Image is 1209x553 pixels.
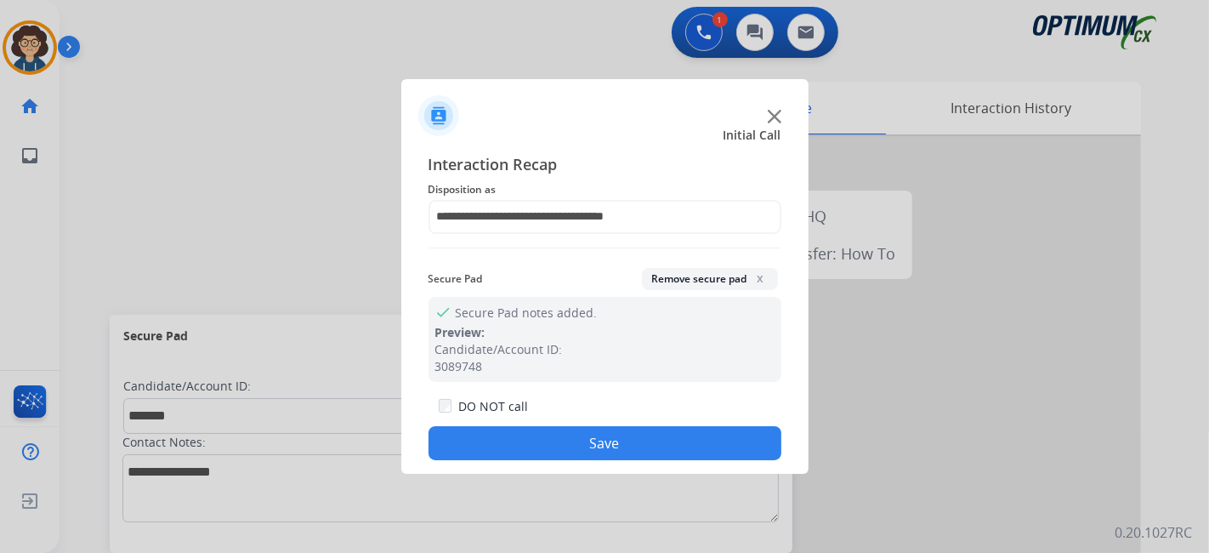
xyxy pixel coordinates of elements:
[754,271,768,285] span: x
[724,127,781,144] span: Initial Call
[429,180,781,200] span: Disposition as
[642,268,778,290] button: Remove secure padx
[458,398,528,415] label: DO NOT call
[429,426,781,460] button: Save
[429,152,781,180] span: Interaction Recap
[429,269,483,289] span: Secure Pad
[1115,522,1192,543] p: 0.20.1027RC
[435,324,485,340] span: Preview:
[435,341,775,375] div: Candidate/Account ID: 3089748
[418,95,459,136] img: contactIcon
[429,297,781,382] div: Secure Pad notes added.
[435,304,449,317] mat-icon: check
